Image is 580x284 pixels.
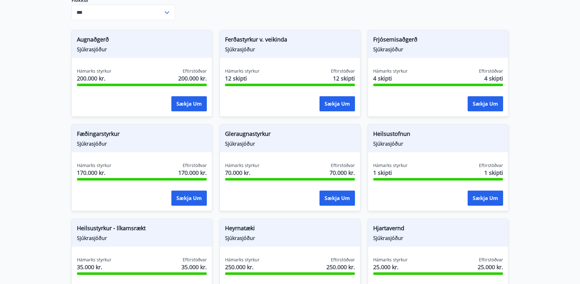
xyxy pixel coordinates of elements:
[225,257,260,263] span: Hámarks styrkur
[77,263,111,271] span: 35.000 kr.
[178,74,207,82] span: 200.000 kr.
[77,35,207,46] span: Augnaðgerð
[373,162,408,169] span: Hámarks styrkur
[326,263,355,271] span: 250.000 kr.
[331,68,355,74] span: Eftirstöðvar
[183,162,207,169] span: Eftirstöðvar
[225,235,355,242] span: Sjúkrasjóður
[484,74,503,82] span: 4 skipti
[225,68,260,74] span: Hámarks styrkur
[330,169,355,177] span: 70.000 kr.
[479,162,503,169] span: Eftirstöðvar
[77,68,111,74] span: Hámarks styrkur
[77,130,207,140] span: Fæðingarstyrkur
[225,35,355,46] span: Ferðastyrkur v. veikinda
[225,46,355,53] span: Sjúkrasjóður
[373,130,503,140] span: Heilsustofnun
[77,257,111,263] span: Hámarks styrkur
[77,140,207,147] span: Sjúkrasjóður
[478,263,503,271] span: 25.000 kr.
[178,169,207,177] span: 170.000 kr.
[468,96,503,111] button: Sækja um
[484,169,503,177] span: 1 skipti
[373,140,503,147] span: Sjúkrasjóður
[373,169,408,177] span: 1 skipti
[225,74,260,82] span: 12 skipti
[77,169,111,177] span: 170.000 kr.
[183,68,207,74] span: Eftirstöðvar
[183,257,207,263] span: Eftirstöðvar
[171,96,207,111] button: Sækja um
[479,257,503,263] span: Eftirstöðvar
[373,46,503,53] span: Sjúkrasjóður
[181,263,207,271] span: 35.000 kr.
[225,224,355,235] span: Heyrnatæki
[77,74,111,82] span: 200.000 kr.
[373,74,408,82] span: 4 skipti
[373,224,503,235] span: Hjartavernd
[171,191,207,206] button: Sækja um
[333,74,355,82] span: 12 skipti
[225,263,260,271] span: 250.000 kr.
[468,191,503,206] button: Sækja um
[225,130,355,140] span: Gleraugnastyrkur
[331,162,355,169] span: Eftirstöðvar
[331,257,355,263] span: Eftirstöðvar
[77,235,207,242] span: Sjúkrasjóður
[225,162,260,169] span: Hámarks styrkur
[320,96,355,111] button: Sækja um
[479,68,503,74] span: Eftirstöðvar
[77,224,207,235] span: Heilsustyrkur - líkamsrækt
[373,235,503,242] span: Sjúkrasjóður
[77,46,207,53] span: Sjúkrasjóður
[373,257,408,263] span: Hámarks styrkur
[373,263,408,271] span: 25.000 kr.
[373,68,408,74] span: Hámarks styrkur
[373,35,503,46] span: Frjósemisaðgerð
[77,162,111,169] span: Hámarks styrkur
[225,169,260,177] span: 70.000 kr.
[320,191,355,206] button: Sækja um
[225,140,355,147] span: Sjúkrasjóður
